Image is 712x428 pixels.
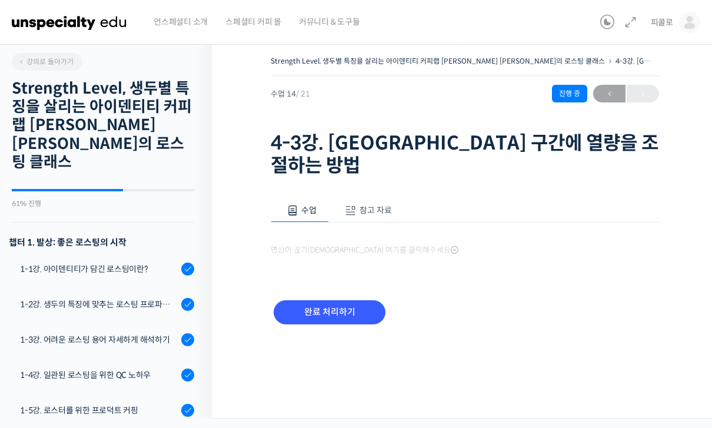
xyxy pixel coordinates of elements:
span: ← [593,86,626,102]
div: 1-1강. 아이덴티티가 담긴 로스팅이란? [20,263,178,276]
div: 진행 중 [552,85,587,102]
span: 피콜로 [651,17,673,28]
span: 수업 14 [271,90,310,98]
span: 영상이 끊기[DEMOGRAPHIC_DATA] 여기를 클릭해주세요 [271,245,458,255]
div: 1-3강. 어려운 로스팅 용어 자세하게 해석하기 [20,333,178,346]
h3: 챕터 1. 발상: 좋은 로스팅의 시작 [9,234,194,250]
h1: 4-3강. [GEOGRAPHIC_DATA] 구간에 열량을 조절하는 방법 [271,132,659,177]
div: 61% 진행 [12,200,194,207]
span: 참고 자료 [360,205,392,215]
a: 강의로 돌아가기 [12,53,82,71]
span: 강의로 돌아가기 [18,57,74,66]
div: 1-5강. 로스터를 위한 프로덕트 커핑 [20,404,178,417]
h2: Strength Level, 생두별 특징을 살리는 아이덴티티 커피랩 [PERSON_NAME] [PERSON_NAME]의 로스팅 클래스 [12,79,194,171]
div: 1-2강. 생두의 특징에 맞추는 로스팅 프로파일 'Stength Level' [20,298,178,311]
a: Strength Level, 생두별 특징을 살리는 아이덴티티 커피랩 [PERSON_NAME] [PERSON_NAME]의 로스팅 클래스 [271,57,605,65]
span: / 21 [296,89,310,99]
div: 1-4강. 일관된 로스팅을 위한 QC 노하우 [20,369,178,381]
input: 완료 처리하기 [274,300,385,324]
span: 수업 [301,205,317,215]
a: ←이전 [593,85,626,102]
